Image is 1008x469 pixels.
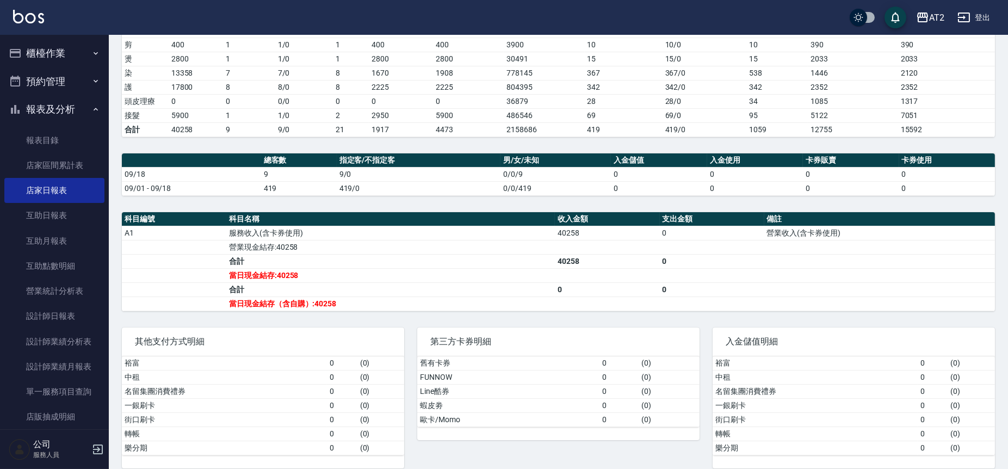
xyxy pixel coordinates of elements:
[948,356,995,371] td: ( 0 )
[223,94,275,108] td: 0
[135,336,391,347] span: 其他支付方式明細
[369,122,433,137] td: 1917
[948,384,995,398] td: ( 0 )
[122,370,327,384] td: 中租
[611,167,707,181] td: 0
[898,94,995,108] td: 1317
[226,297,555,311] td: 當日現金結存（含自購）:40258
[333,108,368,122] td: 2
[898,52,995,66] td: 2033
[226,268,555,282] td: 當日現金結存:40258
[433,38,504,52] td: 400
[555,226,659,240] td: 40258
[713,356,918,371] td: 裕富
[327,356,357,371] td: 0
[223,66,275,80] td: 7
[918,412,948,427] td: 0
[122,226,226,240] td: A1
[226,240,555,254] td: 營業現金結存:40258
[660,282,764,297] td: 0
[327,427,357,441] td: 0
[663,122,746,137] td: 419/0
[4,279,104,304] a: 營業統計分析表
[713,427,918,441] td: 轉帳
[33,439,89,450] h5: 公司
[764,226,995,240] td: 營業收入(含卡券使用)
[585,66,663,80] td: 367
[746,108,808,122] td: 95
[898,122,995,137] td: 15592
[417,356,700,427] table: a dense table
[713,398,918,412] td: 一銀刷卡
[918,441,948,455] td: 0
[169,122,224,137] td: 40258
[122,94,169,108] td: 頭皮理療
[585,108,663,122] td: 69
[261,181,337,195] td: 419
[433,94,504,108] td: 0
[918,356,948,371] td: 0
[713,441,918,455] td: 樂分期
[808,94,898,108] td: 1085
[726,336,982,347] span: 入金儲值明細
[223,108,275,122] td: 1
[4,178,104,203] a: 店家日報表
[663,80,746,94] td: 342 / 0
[122,212,995,311] table: a dense table
[504,52,584,66] td: 30491
[898,80,995,94] td: 2352
[122,356,404,455] table: a dense table
[918,384,948,398] td: 0
[417,412,599,427] td: 歐卡/Momo
[122,153,995,196] table: a dense table
[122,52,169,66] td: 燙
[417,356,599,371] td: 舊有卡券
[555,282,659,297] td: 0
[803,153,899,168] th: 卡券販賣
[169,94,224,108] td: 0
[433,122,504,137] td: 4473
[713,356,995,455] table: a dense table
[746,94,808,108] td: 34
[226,212,555,226] th: 科目名稱
[122,66,169,80] td: 染
[899,167,995,181] td: 0
[746,38,808,52] td: 10
[500,153,611,168] th: 男/女/未知
[948,398,995,412] td: ( 0 )
[13,10,44,23] img: Logo
[226,282,555,297] td: 合計
[169,66,224,80] td: 13358
[223,80,275,94] td: 8
[433,80,504,94] td: 2225
[33,450,89,460] p: 服務人員
[369,80,433,94] td: 2225
[169,52,224,66] td: 2800
[333,66,368,80] td: 8
[275,38,333,52] td: 1 / 0
[663,38,746,52] td: 10 / 0
[504,122,584,137] td: 2158686
[808,108,898,122] td: 5122
[555,254,659,268] td: 40258
[122,427,327,441] td: 轉帳
[611,153,707,168] th: 入金儲值
[369,52,433,66] td: 2800
[223,122,275,137] td: 9
[500,181,611,195] td: 0/0/419
[611,181,707,195] td: 0
[333,52,368,66] td: 1
[803,167,899,181] td: 0
[713,384,918,398] td: 名留集團消費禮券
[275,122,333,137] td: 9/0
[599,384,639,398] td: 0
[369,66,433,80] td: 1670
[639,370,700,384] td: ( 0 )
[122,181,261,195] td: 09/01 - 09/18
[663,108,746,122] td: 69 / 0
[4,354,104,379] a: 設計師業績月報表
[707,181,803,195] td: 0
[585,122,663,137] td: 419
[122,412,327,427] td: 街口刷卡
[746,122,808,137] td: 1059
